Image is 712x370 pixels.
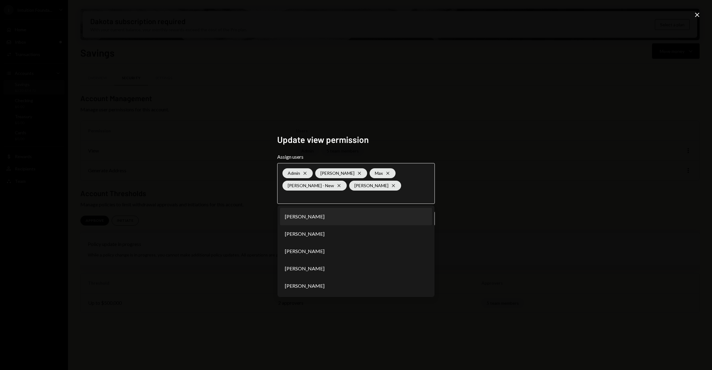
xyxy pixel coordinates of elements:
[280,208,432,225] li: [PERSON_NAME]
[349,181,401,191] div: [PERSON_NAME]
[282,181,347,191] div: [PERSON_NAME] - New
[370,168,396,178] div: Max
[280,243,432,260] li: [PERSON_NAME]
[315,168,367,178] div: [PERSON_NAME]
[280,260,432,277] li: [PERSON_NAME]
[277,153,435,161] label: Assign users
[282,168,313,178] div: Admin
[280,277,432,295] li: [PERSON_NAME]
[280,225,432,243] li: [PERSON_NAME]
[277,134,435,146] h2: Update view permission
